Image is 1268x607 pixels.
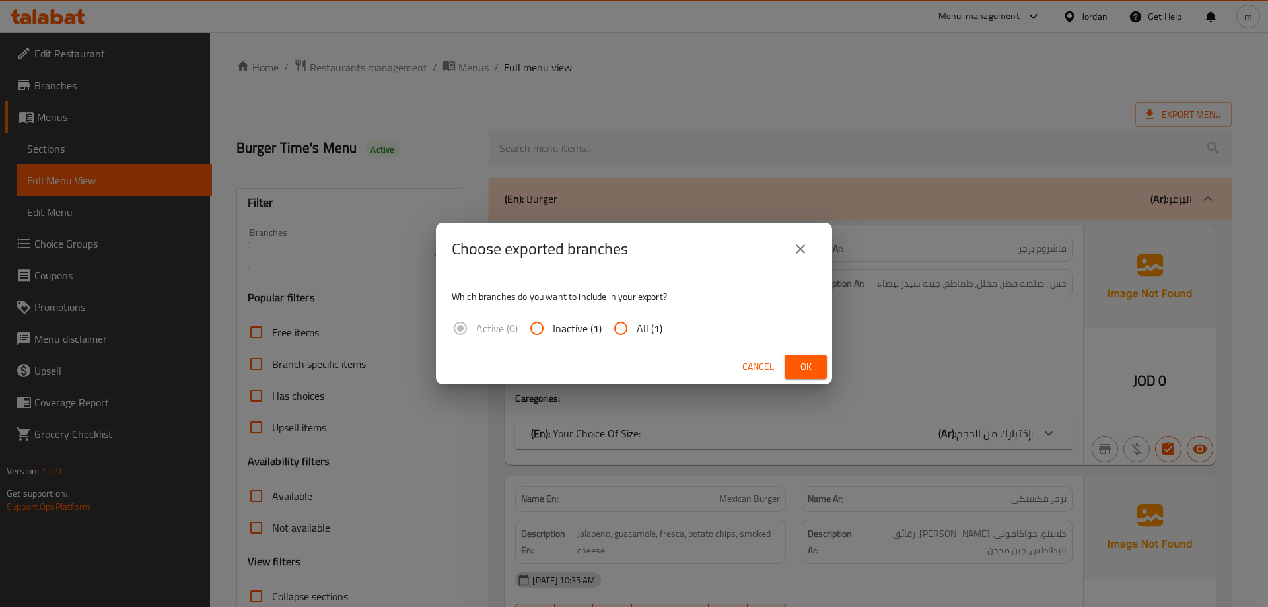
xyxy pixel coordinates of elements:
span: Active (0) [476,320,518,336]
p: Which branches do you want to include in your export? [452,290,816,303]
h2: Choose exported branches [452,238,628,260]
button: Ok [785,355,827,379]
button: close [785,233,816,265]
span: Cancel [742,359,774,375]
span: Ok [795,359,816,375]
button: Cancel [737,355,779,379]
span: Inactive (1) [553,320,602,336]
span: All (1) [637,320,662,336]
